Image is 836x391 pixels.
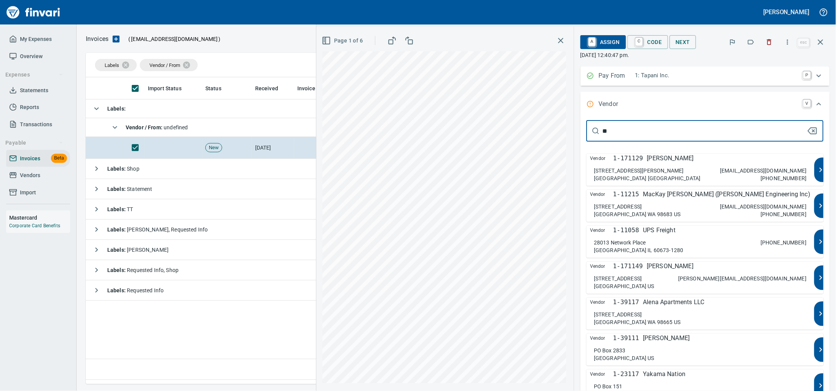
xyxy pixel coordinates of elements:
[105,62,119,68] span: Labels
[107,287,164,293] span: Requested Info
[590,334,613,343] span: Vendor
[676,37,690,47] span: Next
[590,190,613,199] span: Vendor
[255,84,278,93] span: Received
[107,267,179,273] span: Requested Info, Shop
[720,167,807,174] p: [EMAIL_ADDRESS][DOMAIN_NAME]
[6,184,70,201] a: Import
[628,35,668,49] button: CCode
[798,38,810,47] a: esc
[613,334,639,343] p: 1-39111
[613,298,639,307] p: 1-39117
[594,347,626,354] p: PO Box 2833
[594,167,684,174] p: [STREET_ADDRESS][PERSON_NAME]
[594,174,701,182] p: [GEOGRAPHIC_DATA] [GEOGRAPHIC_DATA]
[20,154,40,163] span: Invoices
[599,71,635,81] p: Pay From
[803,99,811,107] a: V
[594,354,655,362] p: [GEOGRAPHIC_DATA] US
[6,150,70,167] a: InvoicesBeta
[126,124,164,130] strong: Vendor / From :
[86,34,108,44] p: Invoices
[594,210,681,218] p: [GEOGRAPHIC_DATA] WA 98683 US
[20,103,39,112] span: Reports
[6,31,70,48] a: My Expenses
[20,52,43,61] span: Overview
[124,35,221,43] p: ( )
[9,223,60,228] a: Corporate Card Benefits
[587,262,824,294] button: Vendor1-171149[PERSON_NAME][STREET_ADDRESS][GEOGRAPHIC_DATA] US[PERSON_NAME][EMAIL_ADDRESS][DOMAI...
[594,318,681,326] p: [GEOGRAPHIC_DATA] WA 98665 US
[636,37,643,46] a: C
[594,383,623,390] p: PO Box 151
[803,71,811,79] a: P
[587,334,824,366] button: Vendor1-39111[PERSON_NAME]PO Box 2833[GEOGRAPHIC_DATA] US
[20,34,52,44] span: My Expenses
[107,166,139,172] span: Shop
[647,262,694,271] p: [PERSON_NAME]
[587,190,824,222] button: Vendor1-11215MacKay [PERSON_NAME] ([PERSON_NAME] Engineering Inc)[STREET_ADDRESS][GEOGRAPHIC_DATA...
[590,370,613,379] span: Vendor
[9,213,70,222] h6: Mastercard
[107,166,127,172] strong: Labels :
[635,71,799,80] p: 1: Tapani Inc.
[126,124,188,130] span: undefined
[140,59,198,71] div: Vendor / From
[761,174,807,182] p: [PHONE_NUMBER]
[108,34,124,44] button: Upload an Invoice
[724,34,741,51] button: Flag
[634,36,662,49] span: Code
[6,116,70,133] a: Transactions
[252,137,294,159] td: [DATE]
[130,35,218,43] span: [EMAIL_ADDRESS][DOMAIN_NAME]
[588,37,596,46] a: A
[107,226,127,233] strong: Labels :
[590,298,613,307] span: Vendor
[647,154,694,163] p: [PERSON_NAME]
[594,282,655,290] p: [GEOGRAPHIC_DATA] US
[255,84,288,93] span: Received
[580,92,830,117] div: Expand
[779,34,796,51] button: More
[643,190,811,199] p: MacKay [PERSON_NAME] ([PERSON_NAME] Engineering Inc)
[590,262,613,271] span: Vendor
[107,186,127,192] strong: Labels :
[148,84,182,93] span: Import Status
[613,370,639,379] p: 1-23117
[587,226,824,258] button: Vendor1-11058UPS Freight28013 Network Place[GEOGRAPHIC_DATA] IL 60673-1280[PHONE_NUMBER]
[643,334,690,343] p: [PERSON_NAME]
[643,226,676,235] p: UPS Freight
[613,226,639,235] p: 1-11058
[20,171,40,180] span: Vendors
[580,51,830,59] p: [DATE] 12:40:47 pm.
[205,84,231,93] span: Status
[594,311,642,318] p: [STREET_ADDRESS]
[148,84,192,93] span: Import Status
[51,154,67,163] span: Beta
[5,138,63,148] span: Payable
[590,226,613,235] span: Vendor
[796,33,830,51] span: Close invoice
[764,8,810,16] h5: [PERSON_NAME]
[107,247,127,253] strong: Labels :
[580,67,830,86] div: Expand
[5,70,63,80] span: Expenses
[6,48,70,65] a: Overview
[107,226,208,233] span: [PERSON_NAME], Requested Info
[107,186,152,192] span: Statement
[86,34,108,44] nav: breadcrumb
[205,84,221,93] span: Status
[743,34,759,51] button: Labels
[297,84,346,93] span: Invoice Number
[5,3,62,21] img: Finvari
[613,262,643,271] p: 1-171149
[20,188,36,197] span: Import
[320,34,366,48] button: Page 1 of 6
[599,99,635,109] p: Vendor
[613,154,643,163] p: 1-171129
[761,34,778,51] button: Discard
[580,35,626,49] button: AAssign
[594,275,642,282] p: [STREET_ADDRESS]
[587,298,824,330] button: Vendor1-39117Alena Apartments LLC[STREET_ADDRESS][GEOGRAPHIC_DATA] WA 98665 US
